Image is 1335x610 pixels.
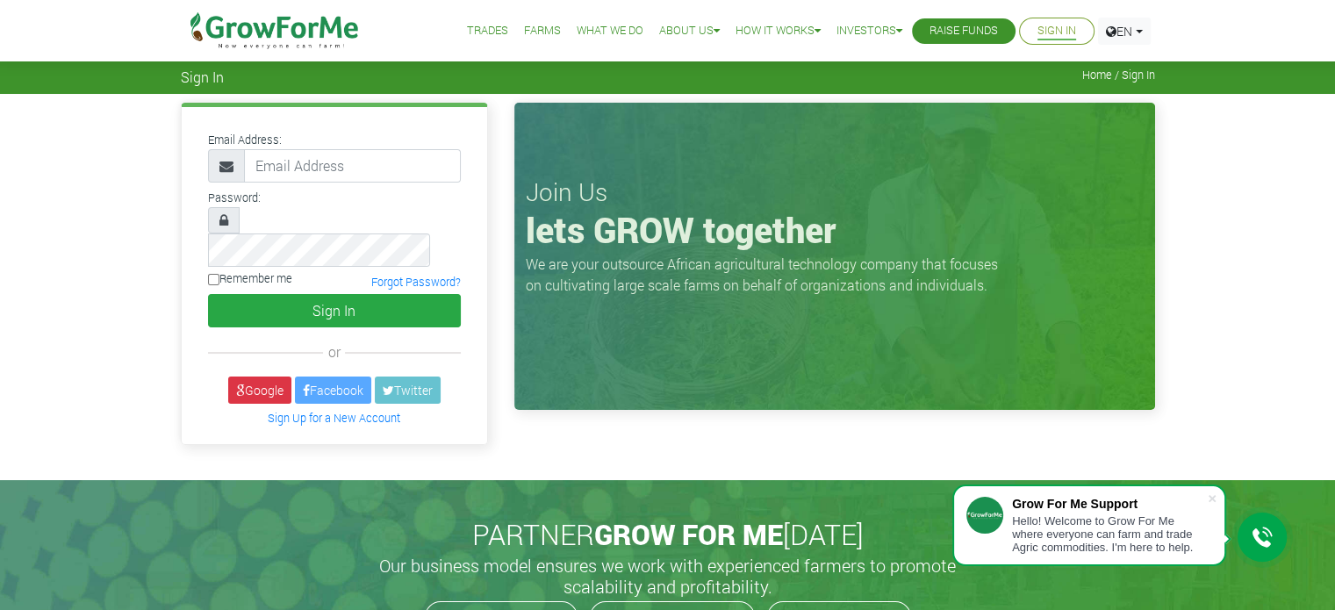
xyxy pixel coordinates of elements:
a: Forgot Password? [371,275,461,289]
h5: Our business model ensures we work with experienced farmers to promote scalability and profitabil... [361,555,975,597]
h2: PARTNER [DATE] [188,518,1148,551]
a: Trades [467,22,508,40]
div: Grow For Me Support [1012,497,1207,511]
label: Password: [208,190,261,206]
a: EN [1098,18,1151,45]
p: We are your outsource African agricultural technology company that focuses on cultivating large s... [526,254,1008,296]
a: What We Do [577,22,643,40]
a: How it Works [736,22,821,40]
div: Hello! Welcome to Grow For Me where everyone can farm and trade Agric commodities. I'm here to help. [1012,514,1207,554]
h3: Join Us [526,177,1144,207]
a: Sign Up for a New Account [268,411,400,425]
a: Farms [524,22,561,40]
div: or [208,341,461,362]
span: GROW FOR ME [594,515,783,553]
a: Sign In [1037,22,1076,40]
a: Investors [836,22,902,40]
h1: lets GROW together [526,209,1144,251]
span: Sign In [181,68,224,85]
input: Remember me [208,274,219,285]
a: About Us [659,22,720,40]
button: Sign In [208,294,461,327]
a: Raise Funds [929,22,998,40]
input: Email Address [244,149,461,183]
label: Remember me [208,270,292,287]
span: Home / Sign In [1082,68,1155,82]
label: Email Address: [208,132,282,148]
a: Google [228,377,291,404]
